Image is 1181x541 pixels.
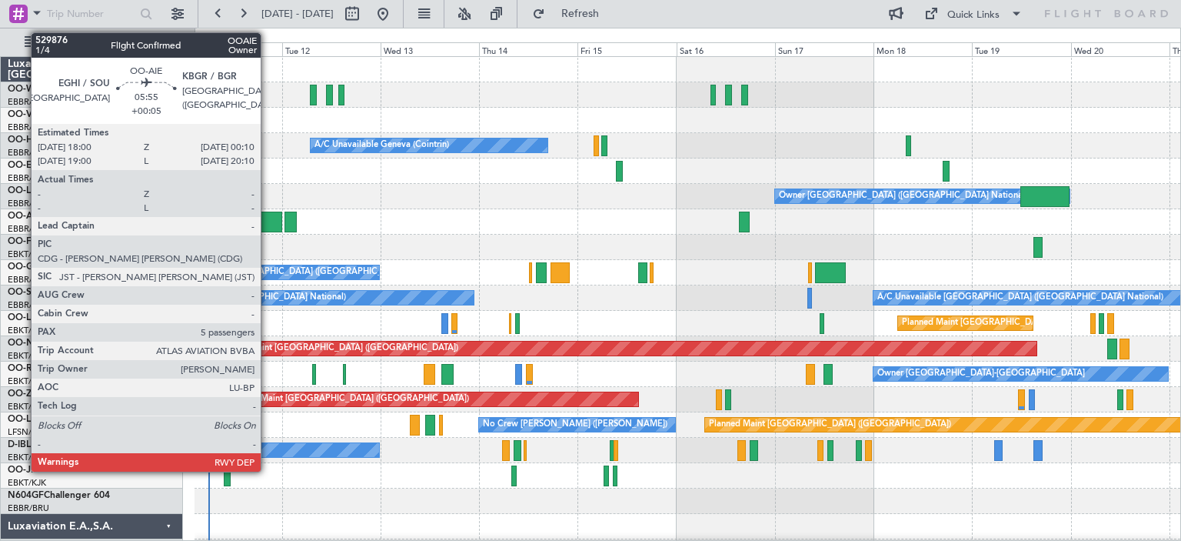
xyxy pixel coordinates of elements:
[709,413,951,436] div: Planned Maint [GEOGRAPHIC_DATA] ([GEOGRAPHIC_DATA])
[17,30,167,55] button: All Aircraft
[8,364,46,373] span: OO-ROK
[8,491,110,500] a: N604GFChallenger 604
[88,286,346,309] div: No Crew [GEOGRAPHIC_DATA] ([GEOGRAPHIC_DATA] National)
[479,42,577,56] div: Thu 14
[8,452,46,463] a: EBKT/KJK
[8,186,45,195] span: OO-LAH
[8,135,90,145] a: OO-HHOFalcon 8X
[8,198,49,209] a: EBBR/BRU
[8,262,44,272] span: OO-GPE
[775,42,873,56] div: Sun 17
[8,85,98,94] a: OO-WLPGlobal 5500
[8,350,46,362] a: EBKT/KJK
[877,362,1085,386] div: Owner [GEOGRAPHIC_DATA]-[GEOGRAPHIC_DATA]
[8,274,49,286] a: EBBR/BRU
[1071,42,1169,56] div: Wed 20
[8,249,46,260] a: EBKT/KJK
[8,376,46,387] a: EBKT/KJK
[8,440,121,449] a: D-IBLUCessna Citation M2
[8,325,46,336] a: EBKT/KJK
[548,8,613,19] span: Refresh
[972,42,1070,56] div: Tue 19
[282,42,381,56] div: Tue 12
[8,186,87,195] a: OO-LAHFalcon 7X
[8,415,129,424] a: OO-LUXCessna Citation CJ4
[577,42,676,56] div: Fri 15
[8,503,49,514] a: EBBR/BRU
[8,313,44,322] span: OO-LXA
[216,388,469,411] div: Unplanned Maint [GEOGRAPHIC_DATA] ([GEOGRAPHIC_DATA])
[8,466,108,475] a: OO-JIDCessna CJ1 525
[314,134,449,157] div: A/C Unavailable Geneva (Cointrin)
[40,37,162,48] span: All Aircraft
[8,237,43,246] span: OO-FSX
[8,491,44,500] span: N604GF
[779,185,1027,208] div: Owner [GEOGRAPHIC_DATA] ([GEOGRAPHIC_DATA] National)
[8,389,131,399] a: OO-ZUNCessna Citation CJ4
[198,31,224,44] div: [DATE]
[8,161,85,170] a: OO-ELKFalcon 8X
[8,212,41,221] span: OO-AIE
[187,261,444,284] div: No Crew [GEOGRAPHIC_DATA] ([GEOGRAPHIC_DATA] National)
[47,2,135,25] input: Trip Number
[8,299,49,311] a: EBBR/BRU
[261,7,334,21] span: [DATE] - [DATE]
[8,147,49,159] a: EBBR/BRU
[8,313,129,322] a: OO-LXACessna Citation CJ4
[8,339,46,348] span: OO-NSG
[8,96,49,108] a: EBBR/BRU
[8,339,131,348] a: OO-NSGCessna Citation CJ4
[8,415,44,424] span: OO-LUX
[8,161,42,170] span: OO-ELK
[8,389,46,399] span: OO-ZUN
[8,466,40,475] span: OO-JID
[183,42,281,56] div: Mon 11
[947,8,1000,23] div: Quick Links
[8,85,45,94] span: OO-WLP
[8,237,85,246] a: OO-FSXFalcon 7X
[8,288,130,297] a: OO-SLMCessna Citation XLS
[873,42,972,56] div: Mon 18
[8,122,49,133] a: EBBR/BRU
[8,401,46,412] a: EBKT/KJK
[8,110,43,119] span: OO-VSF
[917,2,1030,26] button: Quick Links
[483,413,667,436] div: No Crew [PERSON_NAME] ([PERSON_NAME])
[381,42,479,56] div: Wed 13
[8,440,38,449] span: D-IBLU
[8,223,49,235] a: EBBR/BRU
[8,288,45,297] span: OO-SLM
[8,172,49,184] a: EBBR/BRU
[8,364,131,373] a: OO-ROKCessna Citation CJ4
[8,135,48,145] span: OO-HHO
[877,286,1163,309] div: A/C Unavailable [GEOGRAPHIC_DATA] ([GEOGRAPHIC_DATA] National)
[677,42,775,56] div: Sat 16
[8,262,135,272] a: OO-GPEFalcon 900EX EASy II
[8,110,85,119] a: OO-VSFFalcon 8X
[8,477,46,489] a: EBKT/KJK
[525,2,617,26] button: Refresh
[8,426,50,438] a: LFSN/ENC
[8,212,83,221] a: OO-AIEFalcon 7X
[216,337,458,360] div: Planned Maint [GEOGRAPHIC_DATA] ([GEOGRAPHIC_DATA])
[902,312,1180,335] div: Planned Maint [GEOGRAPHIC_DATA] ([GEOGRAPHIC_DATA] National)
